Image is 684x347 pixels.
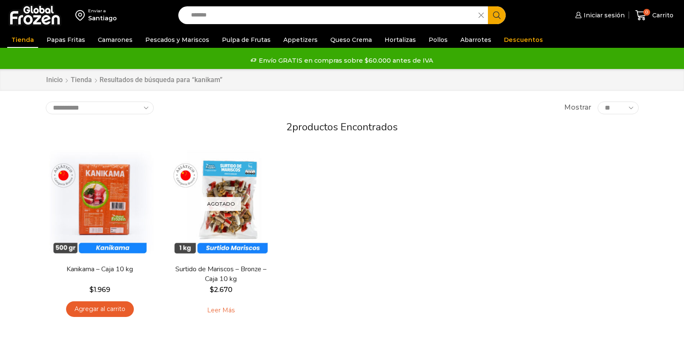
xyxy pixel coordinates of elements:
[326,32,376,48] a: Queso Crema
[500,32,547,48] a: Descuentos
[633,6,676,25] a: 0 Carrito
[100,76,222,84] h1: Resultados de búsqueda para “kanikam”
[7,32,38,48] a: Tienda
[292,120,398,134] span: productos encontrados
[46,102,154,114] select: Pedido de la tienda
[564,103,591,113] span: Mostrar
[456,32,496,48] a: Abarrotes
[650,11,673,19] span: Carrito
[75,8,88,22] img: address-field-icon.svg
[88,14,117,22] div: Santiago
[643,9,650,16] span: 0
[424,32,452,48] a: Pollos
[172,264,269,284] a: Surtido de Mariscos – Bronze – Caja 10 kg
[218,32,275,48] a: Pulpa de Frutas
[66,301,134,317] a: Agregar al carrito: “Kanikama – Caja 10 kg”
[194,301,248,319] a: Leé más sobre “Surtido de Mariscos - Bronze - Caja 10 kg”
[380,32,420,48] a: Hortalizas
[488,6,506,24] button: Search button
[89,286,110,294] bdi: 1.969
[42,32,89,48] a: Papas Fritas
[279,32,322,48] a: Appetizers
[201,197,241,211] p: Agotado
[286,120,292,134] span: 2
[582,11,625,19] span: Iniciar sesión
[573,7,625,24] a: Iniciar sesión
[141,32,213,48] a: Pescados y Mariscos
[70,75,92,85] a: Tienda
[94,32,137,48] a: Camarones
[210,286,214,294] span: $
[89,286,94,294] span: $
[88,8,117,14] div: Enviar a
[46,75,222,85] nav: Breadcrumb
[46,75,63,85] a: Inicio
[51,264,148,274] a: Kanikama – Caja 10 kg
[210,286,233,294] bdi: 2.670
